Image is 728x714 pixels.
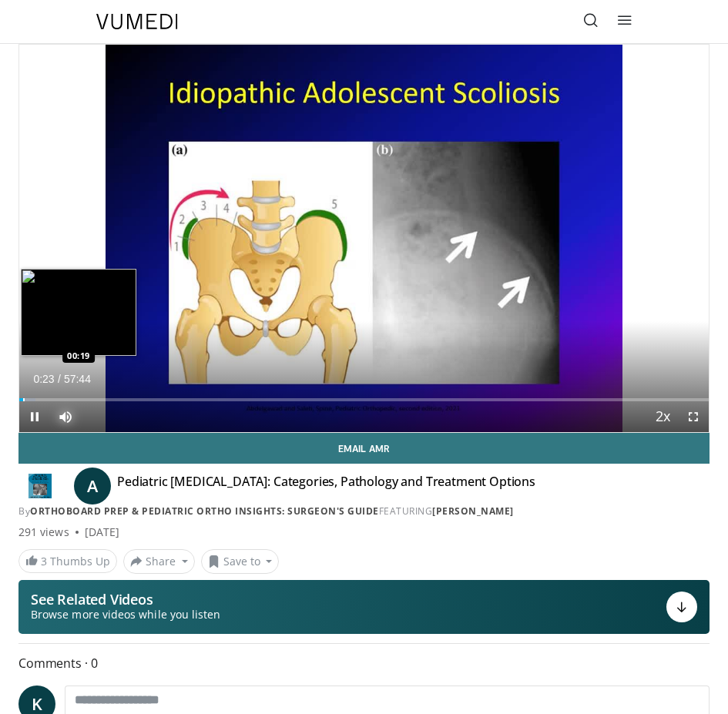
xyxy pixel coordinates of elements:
[18,549,117,573] a: 3 Thumbs Up
[647,401,678,432] button: Playback Rate
[19,401,50,432] button: Pause
[21,269,136,356] img: image.jpeg
[18,653,710,673] span: Comments 0
[41,554,47,568] span: 3
[678,401,709,432] button: Fullscreen
[18,433,710,464] a: Email Amr
[96,14,178,29] img: VuMedi Logo
[18,525,69,540] span: 291 views
[18,474,62,498] img: OrthoBoard Prep & Pediatric Ortho Insights: Surgeon's Guide
[19,45,709,432] video-js: Video Player
[432,504,514,518] a: [PERSON_NAME]
[18,580,710,634] button: See Related Videos Browse more videos while you listen
[117,474,535,498] h4: Pediatric [MEDICAL_DATA]: Categories, Pathology and Treatment Options
[31,607,220,622] span: Browse more videos while you listen
[64,373,91,385] span: 57:44
[85,525,119,540] div: [DATE]
[58,373,61,385] span: /
[201,549,280,574] button: Save to
[123,549,195,574] button: Share
[50,401,81,432] button: Mute
[33,373,54,385] span: 0:23
[18,504,710,518] div: By FEATURING
[74,468,111,504] a: A
[30,504,379,518] a: OrthoBoard Prep & Pediatric Ortho Insights: Surgeon's Guide
[19,398,709,401] div: Progress Bar
[31,592,220,607] p: See Related Videos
